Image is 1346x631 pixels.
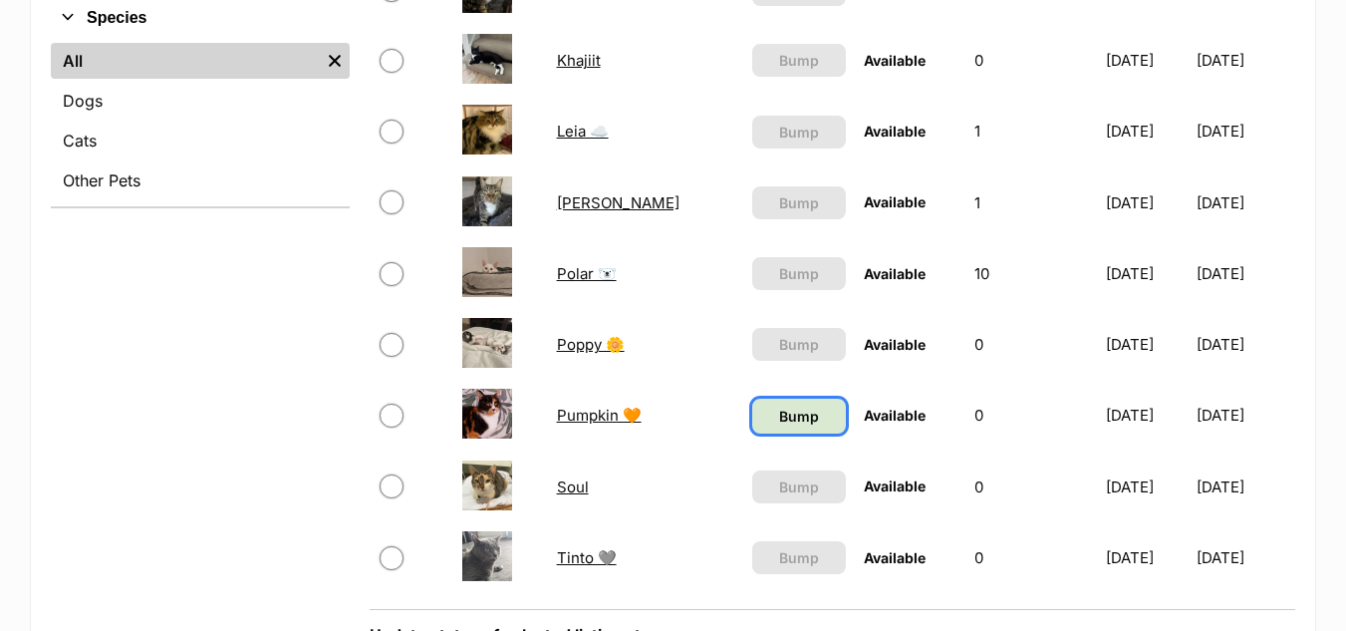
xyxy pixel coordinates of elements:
span: Available [864,265,926,282]
span: Available [864,193,926,210]
a: Bump [752,399,845,434]
span: Available [864,52,926,69]
button: Bump [752,471,845,503]
a: Polar 🐻‍❄️ [557,264,617,283]
span: Available [864,477,926,494]
span: Bump [779,476,819,497]
span: Available [864,407,926,424]
td: [DATE] [1098,310,1195,379]
td: 0 [966,310,1096,379]
button: Bump [752,257,845,290]
span: Bump [779,122,819,143]
button: Bump [752,44,845,77]
td: 10 [966,239,1096,308]
button: Bump [752,116,845,149]
td: [DATE] [1197,97,1293,165]
td: 0 [966,453,1096,521]
td: [DATE] [1197,453,1293,521]
td: 0 [966,381,1096,450]
td: [DATE] [1098,97,1195,165]
td: [DATE] [1098,453,1195,521]
td: [DATE] [1197,26,1293,95]
span: Bump [779,50,819,71]
td: [DATE] [1098,523,1195,592]
span: Bump [779,547,819,568]
a: All [51,43,320,79]
td: 1 [966,168,1096,237]
div: Species [51,39,350,206]
a: Other Pets [51,162,350,198]
span: Available [864,549,926,566]
a: Remove filter [320,43,350,79]
td: [DATE] [1098,168,1195,237]
td: [DATE] [1098,381,1195,450]
td: [DATE] [1197,523,1293,592]
td: [DATE] [1098,26,1195,95]
span: Available [864,123,926,140]
span: Bump [779,334,819,355]
a: Cats [51,123,350,158]
td: [DATE] [1197,168,1293,237]
span: Bump [779,263,819,284]
button: Bump [752,186,845,219]
a: Tinto 🩶 [557,548,617,567]
a: Pumpkin 🧡 [557,406,642,425]
td: 1 [966,97,1096,165]
span: Bump [779,406,819,427]
button: Bump [752,541,845,574]
a: [PERSON_NAME] [557,193,679,212]
button: Species [51,5,350,31]
a: Dogs [51,83,350,119]
td: 0 [966,26,1096,95]
td: [DATE] [1098,239,1195,308]
a: Soul [557,477,589,496]
a: Leia ☁️ [557,122,609,141]
td: [DATE] [1197,239,1293,308]
span: Available [864,336,926,353]
td: 0 [966,523,1096,592]
td: [DATE] [1197,381,1293,450]
td: [DATE] [1197,310,1293,379]
span: Bump [779,192,819,213]
a: Khajiit [557,51,601,70]
a: Poppy 🌼 [557,335,625,354]
button: Bump [752,328,845,361]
